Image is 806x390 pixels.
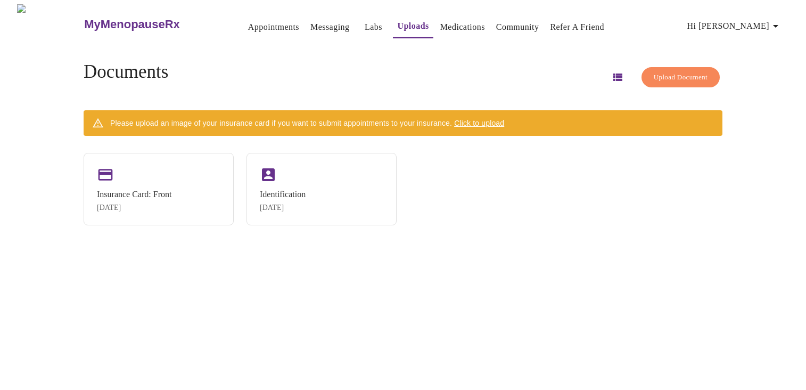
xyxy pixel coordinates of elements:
[440,20,485,35] a: Medications
[397,19,429,34] a: Uploads
[492,17,544,38] button: Community
[496,20,539,35] a: Community
[110,113,504,133] div: Please upload an image of your insurance card if you want to submit appointments to your insurance.
[83,6,223,43] a: MyMenopauseRx
[310,20,349,35] a: Messaging
[97,204,171,212] div: [DATE]
[356,17,390,38] button: Labs
[306,17,353,38] button: Messaging
[97,190,171,199] div: Insurance Card: Front
[654,71,708,84] span: Upload Document
[683,15,786,37] button: Hi [PERSON_NAME]
[365,20,382,35] a: Labs
[84,18,180,31] h3: MyMenopauseRx
[454,119,504,127] span: Click to upload
[17,4,83,44] img: MyMenopauseRx Logo
[546,17,608,38] button: Refer a Friend
[84,61,168,83] h4: Documents
[248,20,299,35] a: Appointments
[687,19,782,34] span: Hi [PERSON_NAME]
[436,17,489,38] button: Medications
[260,204,306,212] div: [DATE]
[260,190,306,199] div: Identification
[244,17,303,38] button: Appointments
[550,20,604,35] a: Refer a Friend
[393,15,433,38] button: Uploads
[605,64,630,90] button: Switch to list view
[641,67,720,88] button: Upload Document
